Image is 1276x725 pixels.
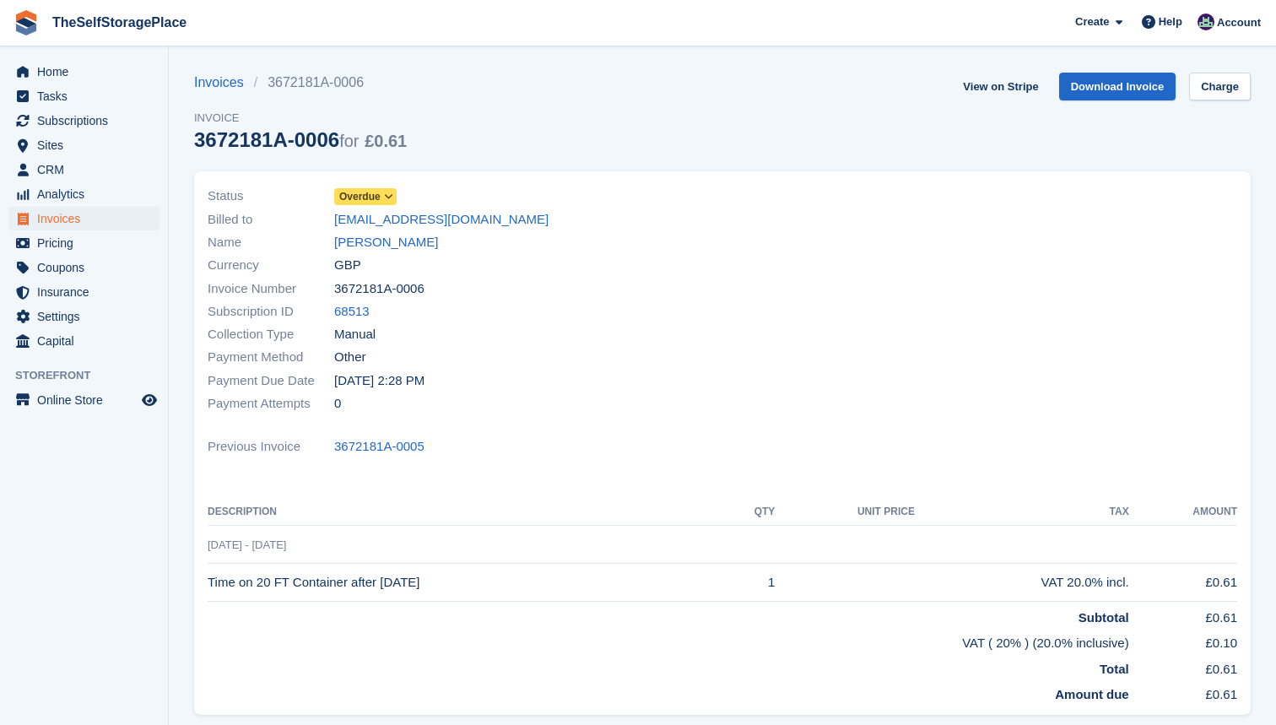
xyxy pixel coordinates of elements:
a: View on Stripe [956,73,1045,100]
span: Invoice [194,110,407,127]
span: Other [334,348,366,367]
span: for [339,132,359,150]
a: menu [8,84,159,108]
span: Settings [37,305,138,328]
div: VAT 20.0% incl. [915,573,1129,592]
a: menu [8,231,159,255]
span: Tasks [37,84,138,108]
span: Overdue [339,189,381,204]
td: VAT ( 20% ) (20.0% inclusive) [208,627,1129,653]
span: Subscription ID [208,302,334,322]
td: £0.61 [1129,564,1237,602]
a: menu [8,133,159,157]
a: menu [8,158,159,181]
th: QTY [724,499,775,526]
strong: Subtotal [1079,610,1129,625]
span: Create [1075,14,1109,30]
a: menu [8,60,159,84]
span: Manual [334,325,376,344]
span: GBP [334,256,361,275]
span: CRM [37,158,138,181]
td: £0.10 [1129,627,1237,653]
span: Storefront [15,367,168,384]
a: menu [8,256,159,279]
a: menu [8,207,159,230]
a: [PERSON_NAME] [334,233,438,252]
span: Home [37,60,138,84]
span: Name [208,233,334,252]
span: Coupons [37,256,138,279]
a: 3672181A-0005 [334,437,424,457]
td: £0.61 [1129,679,1237,705]
strong: Total [1100,662,1129,676]
span: 0 [334,394,341,414]
td: £0.61 [1129,601,1237,627]
span: Capital [37,329,138,353]
strong: Amount due [1055,687,1129,701]
a: Charge [1189,73,1251,100]
td: Time on 20 FT Container after [DATE] [208,564,724,602]
span: Billed to [208,210,334,230]
span: Currency [208,256,334,275]
img: Sam [1198,14,1214,30]
a: Preview store [139,390,159,410]
span: Subscriptions [37,109,138,133]
a: Overdue [334,187,397,206]
span: Payment Attempts [208,394,334,414]
span: Help [1159,14,1182,30]
span: Online Store [37,388,138,412]
span: £0.61 [365,132,407,150]
a: menu [8,182,159,206]
span: Previous Invoice [208,437,334,457]
span: Pricing [37,231,138,255]
td: £0.61 [1129,653,1237,679]
a: menu [8,280,159,304]
span: 3672181A-0006 [334,279,424,299]
a: menu [8,305,159,328]
span: Account [1217,14,1261,31]
span: Collection Type [208,325,334,344]
a: menu [8,329,159,353]
span: Invoice Number [208,279,334,299]
img: stora-icon-8386f47178a22dfd0bd8f6a31ec36ba5ce8667c1dd55bd0f319d3a0aa187defe.svg [14,10,39,35]
th: Amount [1129,499,1237,526]
a: menu [8,109,159,133]
a: [EMAIL_ADDRESS][DOMAIN_NAME] [334,210,549,230]
span: Analytics [37,182,138,206]
th: Tax [915,499,1129,526]
a: Invoices [194,73,254,93]
div: 3672181A-0006 [194,128,407,151]
span: Payment Due Date [208,371,334,391]
a: Download Invoice [1059,73,1176,100]
a: TheSelfStoragePlace [46,8,193,36]
th: Description [208,499,724,526]
td: 1 [724,564,775,602]
span: Status [208,187,334,206]
span: Insurance [37,280,138,304]
span: Sites [37,133,138,157]
nav: breadcrumbs [194,73,407,93]
span: [DATE] - [DATE] [208,538,286,551]
th: Unit Price [775,499,915,526]
span: Invoices [37,207,138,230]
a: 68513 [334,302,370,322]
span: Payment Method [208,348,334,367]
a: menu [8,388,159,412]
time: 2025-06-11 13:28:44 UTC [334,371,424,391]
